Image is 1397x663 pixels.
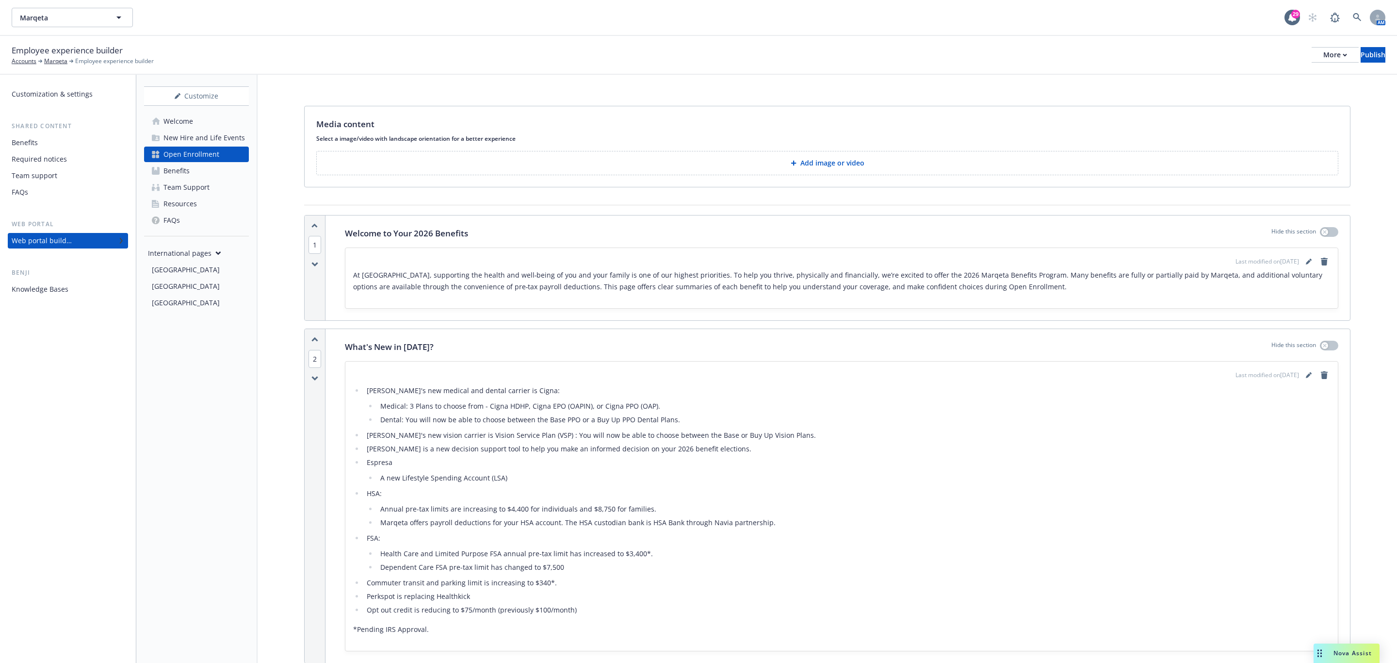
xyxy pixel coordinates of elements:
div: Required notices [12,151,67,167]
li: [PERSON_NAME]'s new vision carrier is Vision Service Plan (VSP) : You will now be able to choose ... [364,430,1330,441]
li: Health Care and Limited Purpose FSA annual pre-tax limit has increased to $3,400*. [377,548,1330,560]
li: Opt out credit is reducing to $75/month (previously $100/month) [364,604,1330,616]
button: 2 [309,354,321,364]
p: What's New in [DATE]? [345,341,434,353]
div: [GEOGRAPHIC_DATA] [152,295,220,311]
div: [GEOGRAPHIC_DATA] [152,262,220,278]
div: Benji [8,268,128,278]
li: Perkspot is replacing Healthkick [364,591,1330,602]
a: Marqeta [44,57,67,66]
div: Customize [144,87,249,105]
button: Add image or video [316,151,1338,175]
span: Last modified on [DATE] [1235,257,1299,266]
li: [PERSON_NAME] is a new decision support tool to help you make an informed decision on your 2026 b... [364,443,1330,455]
li: FSA: [364,532,1330,573]
a: remove [1318,256,1330,267]
a: Team support [8,168,128,183]
div: Benefits [12,135,38,150]
div: Team Support [163,180,210,195]
li: HSA: [364,488,1330,529]
div: Knowledge Bases [12,282,68,297]
a: Report a Bug [1325,8,1345,27]
button: More [1312,47,1359,63]
span: 2 [309,350,321,368]
a: [GEOGRAPHIC_DATA] [148,295,249,311]
div: Web portal [8,219,128,229]
a: FAQs [144,213,249,228]
button: Publish [1361,47,1385,63]
a: Welcome [144,114,249,129]
a: Required notices [8,151,128,167]
span: Employee experience builder [12,44,123,57]
span: Nova Assist [1333,649,1372,657]
button: Marqeta [12,8,133,27]
a: Customization & settings [8,86,128,102]
a: Resources [144,196,249,212]
p: Add image or video [800,158,864,168]
div: International pages [148,248,221,258]
li: [PERSON_NAME]'s new medical and dental carrier is Cigna: [364,385,1330,426]
li: Dependent Care FSA pre-tax limit has changed to $7,500 [377,562,1330,573]
span: Employee experience builder [75,57,154,66]
div: Web portal builder [12,233,72,249]
div: Resources [163,196,197,212]
div: Shared content [8,121,128,131]
a: Search [1348,8,1367,27]
p: *Pending IRS Approval. [353,624,1330,635]
a: New Hire and Life Events [144,130,249,146]
li: A new Lifestyle Spending Account (LSA) [377,472,1330,484]
a: editPencil [1303,256,1315,267]
div: More [1323,48,1347,62]
a: Knowledge Bases [8,282,128,297]
div: Drag to move [1314,644,1326,663]
a: Web portal builder [8,233,128,249]
span: 1 [309,236,321,254]
a: Benefits [8,135,128,150]
div: New Hire and Life Events [163,130,245,146]
p: At [GEOGRAPHIC_DATA], supporting the health and well‑being of you and your family is one of our h... [353,269,1330,293]
li: Medical: 3 Plans to choose from - Cigna HDHP, Cigna EPO (OAPIN), or Cigna PPO (OAP). [377,400,1330,412]
li: Marqeta offers payroll deductions for your HSA account. The HSA custodian bank is HSA Bank throug... [377,517,1330,529]
p: Hide this section [1271,227,1316,240]
button: 1 [309,240,321,250]
a: FAQs [8,184,128,200]
a: [GEOGRAPHIC_DATA] [148,262,249,278]
div: Team support [12,168,57,183]
div: Publish [1361,48,1385,62]
p: Select a image/video with landscape orientation for a better experience [316,134,1338,143]
button: Customize [144,86,249,106]
a: editPencil [1303,369,1315,381]
li: Annual pre-tax limits are increasing to $4,400 for individuals and $8,750 for families. [377,503,1330,515]
button: Nova Assist [1314,644,1380,663]
div: [GEOGRAPHIC_DATA] [152,279,220,294]
p: Media content [316,118,374,131]
a: Team Support [144,180,249,195]
div: Welcome [163,114,193,129]
div: Open Enrollment [163,147,219,162]
p: Welcome to Your 2026 Benefits [345,227,468,240]
a: Benefits [144,163,249,179]
div: FAQs [12,184,28,200]
a: [GEOGRAPHIC_DATA] [148,279,249,294]
p: Hide this section [1271,341,1316,353]
li: Commuter transit and parking limit is increasing to $340*. [364,577,1330,589]
a: Accounts [12,57,36,66]
div: 29 [1291,10,1300,18]
div: FAQs [163,213,180,228]
a: Start snowing [1303,8,1322,27]
div: Benefits [163,163,190,179]
span: Marqeta [20,13,104,23]
li: Espresa [364,457,1330,484]
span: Last modified on [DATE] [1235,371,1299,380]
a: Open Enrollment [144,147,249,162]
li: Dental: You will now be able to choose between the Base PPO or a Buy Up PPO Dental Plans. [377,414,1330,426]
div: Customization & settings [12,86,93,102]
a: remove [1318,369,1330,381]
